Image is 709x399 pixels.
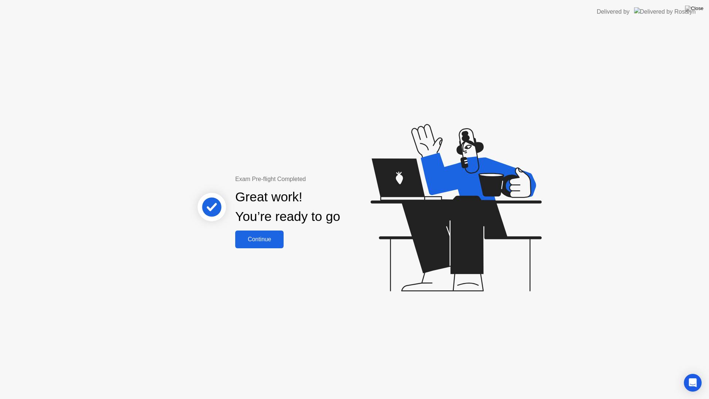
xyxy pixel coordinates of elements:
div: Exam Pre-flight Completed [235,175,388,184]
div: Great work! You’re ready to go [235,187,340,226]
div: Continue [237,236,281,243]
div: Open Intercom Messenger [684,374,702,392]
img: Delivered by Rosalyn [634,7,696,16]
img: Close [685,6,703,11]
div: Delivered by [597,7,630,16]
button: Continue [235,231,284,248]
